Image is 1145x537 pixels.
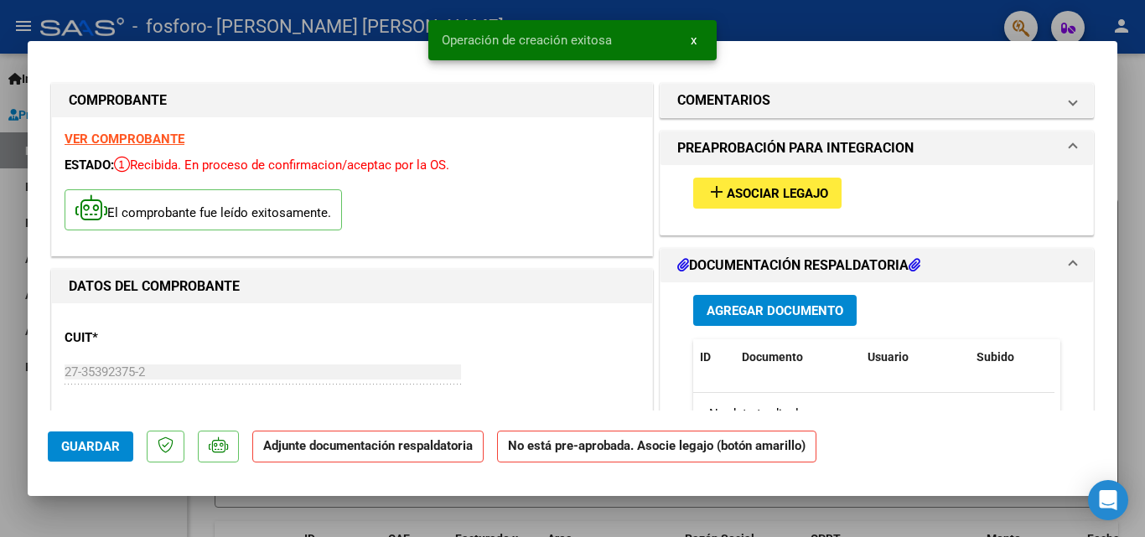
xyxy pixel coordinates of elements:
[65,189,342,230] p: El comprobante fue leído exitosamente.
[65,157,114,173] span: ESTADO:
[727,186,828,201] span: Asociar Legajo
[693,339,735,375] datatable-header-cell: ID
[114,157,449,173] span: Recibida. En proceso de confirmacion/aceptac por la OS.
[1054,339,1137,375] datatable-header-cell: Acción
[693,178,842,209] button: Asociar Legajo
[677,138,914,158] h1: PREAPROBACIÓN PARA INTEGRACION
[970,339,1054,375] datatable-header-cell: Subido
[700,350,711,364] span: ID
[661,84,1093,117] mat-expansion-panel-header: COMENTARIOS
[677,256,920,276] h1: DOCUMENTACIÓN RESPALDATORIA
[861,339,970,375] datatable-header-cell: Usuario
[977,350,1014,364] span: Subido
[65,328,237,348] p: CUIT
[497,431,816,463] strong: No está pre-aprobada. Asocie legajo (botón amarillo)
[69,92,167,108] strong: COMPROBANTE
[661,165,1093,235] div: PREAPROBACIÓN PARA INTEGRACION
[691,33,697,48] span: x
[69,278,240,294] strong: DATOS DEL COMPROBANTE
[1088,480,1128,520] div: Open Intercom Messenger
[661,132,1093,165] mat-expansion-panel-header: PREAPROBACIÓN PARA INTEGRACION
[735,339,861,375] datatable-header-cell: Documento
[707,182,727,202] mat-icon: add
[693,393,1054,435] div: No data to display
[677,25,710,55] button: x
[693,295,857,326] button: Agregar Documento
[742,350,803,364] span: Documento
[442,32,612,49] span: Operación de creación exitosa
[48,431,133,462] button: Guardar
[868,350,909,364] span: Usuario
[61,439,120,454] span: Guardar
[263,438,473,453] strong: Adjunte documentación respaldatoria
[65,132,184,147] a: VER COMPROBANTE
[677,90,770,111] h1: COMENTARIOS
[661,249,1093,282] mat-expansion-panel-header: DOCUMENTACIÓN RESPALDATORIA
[707,303,843,318] span: Agregar Documento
